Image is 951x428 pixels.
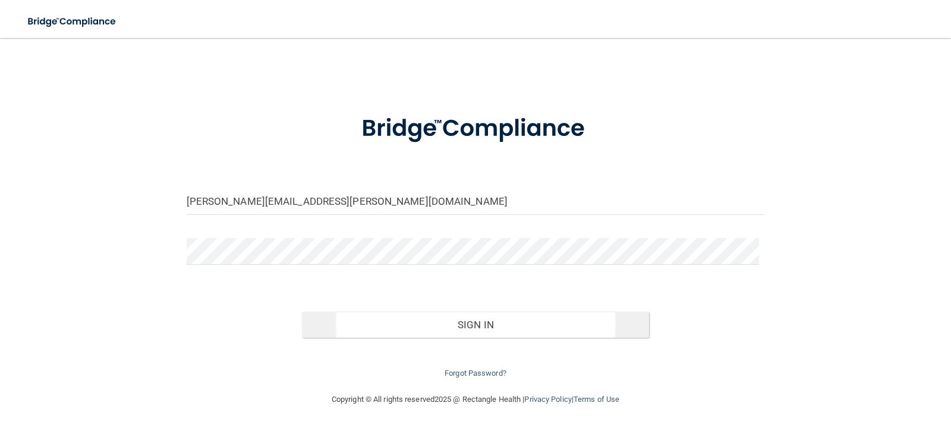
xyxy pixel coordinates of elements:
[259,381,692,419] div: Copyright © All rights reserved 2025 @ Rectangle Health | |
[524,395,571,404] a: Privacy Policy
[574,395,619,404] a: Terms of Use
[445,369,506,378] a: Forgot Password?
[18,9,127,34] img: bridge_compliance_login_screen.278c3ca4.svg
[337,98,614,160] img: bridge_compliance_login_screen.278c3ca4.svg
[302,312,649,338] button: Sign In
[745,355,937,402] iframe: Drift Widget Chat Controller
[187,188,765,215] input: Email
